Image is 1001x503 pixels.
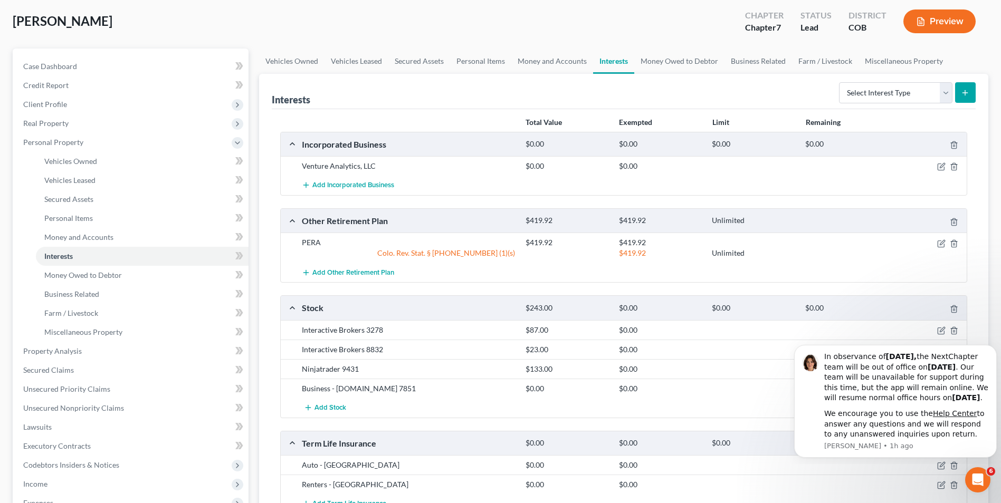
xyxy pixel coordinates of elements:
a: Unsecured Priority Claims [15,380,249,399]
div: Lead [800,22,832,34]
div: $0.00 [520,438,614,448]
span: Unsecured Priority Claims [23,384,110,393]
span: Secured Claims [23,365,74,374]
div: Renters - [GEOGRAPHIC_DATA] [297,479,520,490]
a: Money and Accounts [511,49,593,74]
div: $419.92 [520,216,614,226]
div: $0.00 [520,383,614,394]
div: Ninjatrader 9431 [297,364,520,374]
div: Unlimited [707,216,800,226]
div: PERA [297,237,520,248]
div: $419.92 [614,237,707,248]
div: $23.00 [520,344,614,355]
a: Money Owed to Debtor [634,49,724,74]
a: Money and Accounts [36,228,249,247]
div: Unlimited [707,248,800,258]
strong: Limit [712,118,729,127]
div: $0.00 [800,303,893,313]
div: $419.92 [614,248,707,258]
a: Vehicles Owned [259,49,325,74]
div: Incorporated Business [297,139,520,150]
span: Vehicles Leased [44,176,96,185]
span: Interests [44,252,73,260]
div: $419.92 [520,237,614,248]
span: Executory Contracts [23,441,91,450]
button: Add Incorporated Business [302,176,394,195]
a: Interests [36,247,249,266]
span: Farm / Livestock [44,308,98,317]
a: Business Related [36,285,249,304]
div: Chapter [745,9,784,22]
a: Miscellaneous Property [36,323,249,342]
div: $0.00 [614,344,707,355]
div: $0.00 [520,161,614,171]
div: Status [800,9,832,22]
span: Money Owed to Debtor [44,270,122,279]
div: $0.00 [614,460,707,470]
span: 6 [987,467,995,476]
div: Auto - [GEOGRAPHIC_DATA] [297,460,520,470]
div: COB [849,22,886,34]
iframe: Intercom live chat [965,467,990,492]
div: Interests [272,93,310,106]
div: Venture Analytics, LLC [297,161,520,171]
a: Vehicles Leased [325,49,388,74]
div: Business - [DOMAIN_NAME] 7851 [297,383,520,394]
div: Colo. Rev. Stat. § [PHONE_NUMBER] (1)(s) [297,248,520,258]
div: Chapter [745,22,784,34]
a: Secured Assets [388,49,450,74]
button: Preview [903,9,976,33]
span: [PERSON_NAME] [13,13,112,28]
button: Add Other Retirement Plan [302,263,394,282]
a: Miscellaneous Property [859,49,949,74]
div: $243.00 [520,303,614,313]
a: Lawsuits [15,418,249,437]
span: Property Analysis [23,346,82,355]
div: Term Life Insurance [297,438,520,449]
div: Interactive Brokers 3278 [297,325,520,335]
span: Vehicles Owned [44,157,97,166]
span: Miscellaneous Property [44,327,122,336]
button: Add Stock [302,398,348,418]
div: $0.00 [707,303,800,313]
div: $0.00 [614,325,707,335]
span: Personal Items [44,214,93,223]
span: Secured Assets [44,195,93,204]
div: $0.00 [520,460,614,470]
div: $0.00 [614,303,707,313]
div: Other Retirement Plan [297,215,520,226]
div: $0.00 [614,438,707,448]
div: $0.00 [800,139,893,149]
span: Real Property [23,119,69,128]
strong: Exempted [619,118,652,127]
div: $0.00 [614,479,707,490]
span: Add Stock [314,403,346,412]
div: District [849,9,886,22]
a: Unsecured Nonpriority Claims [15,399,249,418]
a: Personal Items [36,209,249,228]
div: $0.00 [707,139,800,149]
span: Personal Property [23,138,83,147]
span: Case Dashboard [23,62,77,71]
span: 7 [776,22,781,32]
a: Interests [593,49,634,74]
a: Farm / Livestock [36,304,249,323]
span: Unsecured Nonpriority Claims [23,403,124,412]
a: Farm / Livestock [792,49,859,74]
div: Interactive Brokers 8832 [297,344,520,355]
span: Add Incorporated Business [312,181,394,190]
div: $419.92 [614,216,707,226]
div: Stock [297,302,520,313]
span: Add Other Retirement Plan [312,268,394,277]
div: $0.00 [614,139,707,149]
iframe: Intercom notifications message [790,325,1001,464]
